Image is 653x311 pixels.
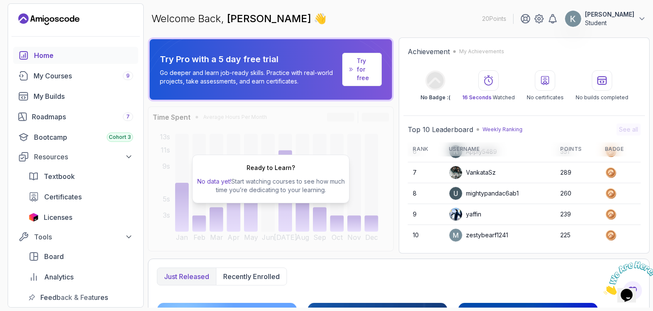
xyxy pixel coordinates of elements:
[462,94,515,101] p: Watched
[449,166,496,179] div: VankataSz
[420,94,450,101] p: No Badge :(
[408,46,450,57] h2: Achievement
[34,152,133,162] div: Resources
[196,177,346,194] p: Start watching courses to see how much time you’re dedicating to your learning.
[565,10,646,27] button: user profile image[PERSON_NAME]Student
[449,228,508,242] div: zestybearf1241
[13,229,138,245] button: Tools
[44,212,72,222] span: Licenses
[449,166,462,179] img: user profile image
[408,225,443,246] td: 10
[565,11,581,27] img: user profile image
[555,225,599,246] td: 225
[44,171,75,181] span: Textbook
[482,14,506,23] p: 20 Points
[357,57,375,82] a: Try for free
[28,213,39,222] img: jetbrains icon
[160,69,339,86] p: Go deeper and learn job-ready skills. Practice with real-world projects, take assessments, and ea...
[13,108,138,125] a: roadmaps
[555,142,599,156] th: Points
[13,129,138,146] a: bootcamp
[449,207,481,221] div: yaffin
[23,248,138,265] a: board
[600,142,641,156] th: Badge
[126,72,130,79] span: 9
[555,183,599,204] td: 260
[616,124,641,135] button: See all
[408,183,443,204] td: 8
[342,53,382,86] a: Try for free
[109,134,131,141] span: Cohort 3
[44,251,64,262] span: Board
[408,124,473,135] h2: Top 10 Leaderboard
[40,292,108,302] span: Feedback & Features
[34,50,133,60] div: Home
[444,142,556,156] th: Username
[126,113,130,120] span: 7
[23,209,138,226] a: licenses
[462,94,491,101] span: 16 Seconds
[164,271,209,282] p: Just released
[157,268,216,285] button: Just released
[13,88,138,105] a: builds
[227,12,314,25] span: [PERSON_NAME]
[13,149,138,164] button: Resources
[408,204,443,225] td: 9
[23,168,138,185] a: textbook
[23,188,138,205] a: certificates
[34,91,133,101] div: My Builds
[3,3,56,37] img: Chat attention grabber
[34,232,133,242] div: Tools
[23,289,138,306] a: feedback
[44,192,82,202] span: Certificates
[34,132,133,142] div: Bootcamp
[449,229,462,242] img: user profile image
[197,178,231,185] span: No data yet!
[576,94,628,101] p: No builds completed
[18,12,79,26] a: Landing page
[408,142,443,156] th: Rank
[408,162,443,183] td: 7
[449,208,462,221] img: user profile image
[13,67,138,84] a: courses
[223,271,280,282] p: Recently enrolled
[216,268,287,285] button: Recently enrolled
[32,112,133,122] div: Roadmaps
[449,187,462,200] img: user profile image
[600,258,653,298] iframe: chat widget
[555,204,599,225] td: 239
[449,187,519,200] div: mightypandac6ab1
[585,19,634,27] p: Student
[527,94,564,101] p: No certificates
[314,12,327,26] span: 👋
[151,12,326,26] p: Welcome Back,
[459,48,504,55] p: My Achievements
[23,268,138,285] a: analytics
[483,126,522,133] p: Weekly Ranking
[247,164,295,172] h2: Ready to Learn?
[34,71,133,81] div: My Courses
[160,53,339,65] p: Try Pro with a 5 day free trial
[44,272,74,282] span: Analytics
[555,162,599,183] td: 289
[585,10,634,19] p: [PERSON_NAME]
[13,47,138,64] a: home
